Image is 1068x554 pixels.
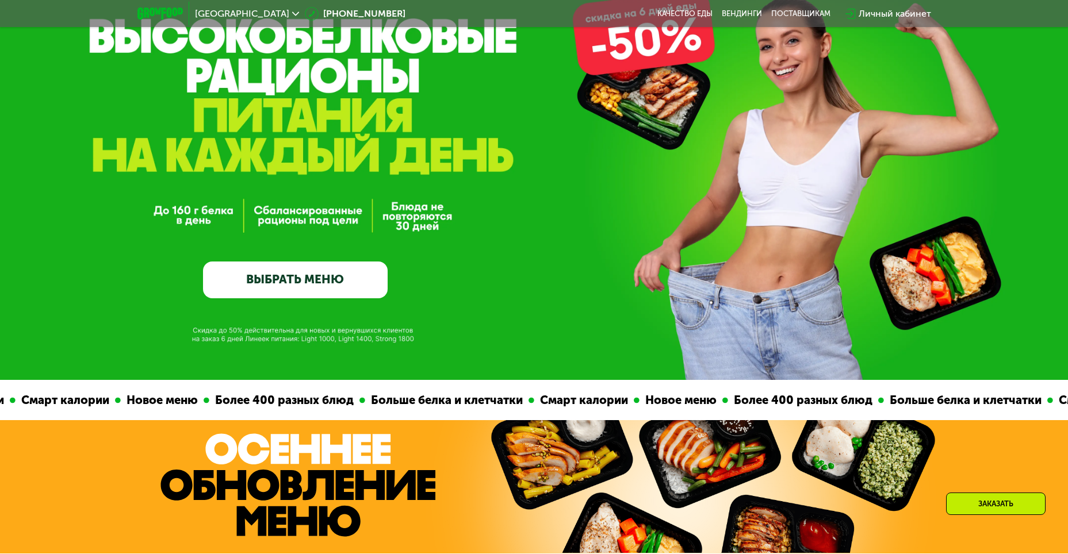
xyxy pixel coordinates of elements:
div: Новое меню [634,391,717,409]
div: Более 400 разных блюд [722,391,872,409]
a: ВЫБРАТЬ МЕНЮ [203,261,388,298]
div: Более 400 разных блюд [204,391,354,409]
div: Больше белка и клетчатки [359,391,523,409]
a: [PHONE_NUMBER] [305,7,405,21]
span: [GEOGRAPHIC_DATA] [195,9,289,18]
div: Личный кабинет [859,7,931,21]
div: Новое меню [115,391,198,409]
div: поставщикам [771,9,830,18]
div: Больше белка и клетчатки [878,391,1042,409]
div: Смарт калории [529,391,628,409]
a: Качество еды [657,9,713,18]
div: Смарт калории [10,391,109,409]
div: Заказать [946,493,1046,515]
a: Вендинги [722,9,762,18]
